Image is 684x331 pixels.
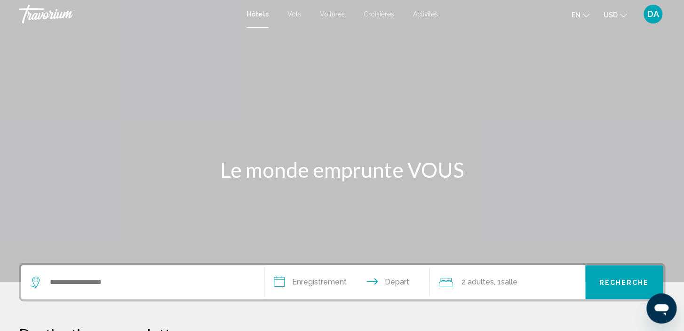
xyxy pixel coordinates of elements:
[572,11,581,19] span: en
[604,8,627,22] button: Changement de monnaie
[647,9,659,19] span: DA
[21,265,663,299] div: Le widget de recherche
[19,5,237,24] a: Travorium
[494,276,517,289] span: , 1
[599,279,649,286] span: Recherche
[572,8,589,22] button: Changer de langue
[585,265,663,299] button: Recherche
[461,276,494,289] span: 2
[264,265,429,299] button: Dates d'enregistrement et de sortie
[641,4,665,24] button: Menu utilisateur
[247,10,269,18] a: Hôtels
[501,277,517,286] span: salle
[413,10,438,18] a: Activités
[320,10,345,18] a: Voitures
[287,10,301,18] a: Vols
[166,158,518,182] h1: Le monde emprunte VOUS
[646,293,676,323] iframe: Button to launch messaging window
[604,11,618,19] span: USD
[429,265,585,299] button: Voyageurs: 2 adultes, 0 enfant
[364,10,394,18] a: Croisières
[468,277,494,286] span: adultes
